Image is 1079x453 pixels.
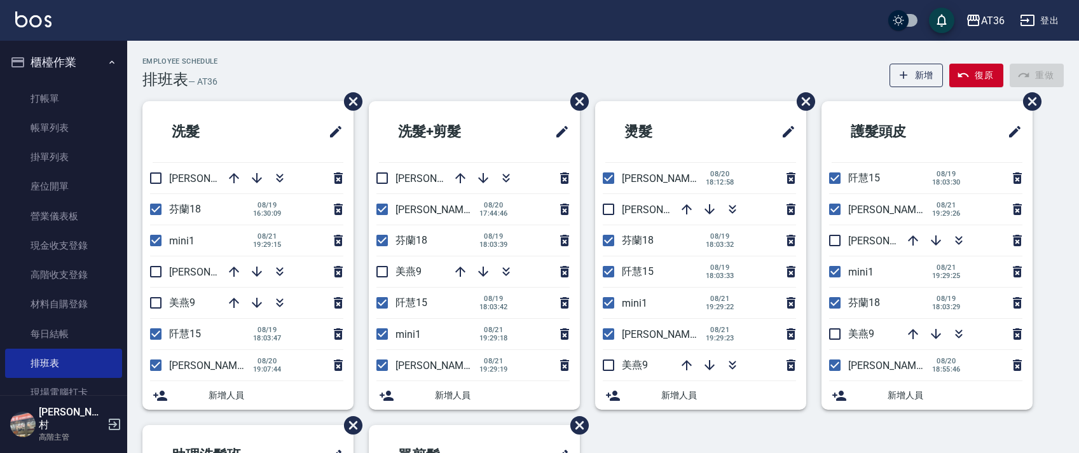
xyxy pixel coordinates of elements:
[395,296,427,309] span: 阡慧15
[169,328,201,340] span: 阡慧15
[5,319,122,349] a: 每日結帳
[253,209,282,218] span: 16:30:09
[5,202,122,231] a: 營業儀表板
[961,8,1010,34] button: AT36
[706,303,734,311] span: 19:29:22
[706,170,734,178] span: 08/20
[253,232,282,240] span: 08/21
[706,240,734,249] span: 18:03:32
[622,328,704,340] span: [PERSON_NAME]6
[622,204,710,216] span: [PERSON_NAME]11
[39,431,104,443] p: 高階主管
[169,266,251,278] span: [PERSON_NAME]6
[706,326,734,334] span: 08/21
[622,172,710,185] span: [PERSON_NAME]16
[787,83,817,120] span: 刪除班表
[1015,9,1064,32] button: 登出
[479,201,508,209] span: 08/20
[479,326,508,334] span: 08/21
[5,231,122,260] a: 現金收支登錄
[932,357,961,365] span: 08/20
[169,359,257,372] span: [PERSON_NAME]16
[169,235,195,247] span: mini1
[5,289,122,319] a: 材料自購登錄
[848,266,874,278] span: mini1
[706,272,734,280] span: 18:03:33
[320,116,343,147] span: 修改班表的標題
[395,328,421,340] span: mini1
[547,116,570,147] span: 修改班表的標題
[848,172,880,184] span: 阡慧15
[932,178,961,186] span: 18:03:30
[706,263,734,272] span: 08/19
[605,109,722,155] h2: 燙髮
[848,359,936,372] span: [PERSON_NAME]16
[706,232,734,240] span: 08/19
[848,328,874,340] span: 美燕9
[379,109,513,155] h2: 洗髮+剪髮
[369,381,580,410] div: 新增人員
[932,365,961,373] span: 18:55:46
[253,201,282,209] span: 08/19
[773,116,796,147] span: 修改班表的標題
[479,232,508,240] span: 08/19
[5,260,122,289] a: 高階收支登錄
[142,381,354,410] div: 新增人員
[334,407,364,444] span: 刪除班表
[10,412,36,437] img: Person
[142,71,188,88] h3: 排班表
[395,359,478,372] span: [PERSON_NAME]6
[661,389,796,402] span: 新增人員
[622,297,647,309] span: mini1
[949,64,1003,87] button: 復原
[169,172,257,185] span: [PERSON_NAME]11
[706,334,734,342] span: 19:29:23
[932,201,961,209] span: 08/21
[253,334,282,342] span: 18:03:47
[142,57,218,66] h2: Employee Schedule
[706,295,734,303] span: 08/21
[209,389,343,402] span: 新增人員
[5,46,122,79] button: 櫃檯作業
[39,406,104,431] h5: [PERSON_NAME]村
[5,84,122,113] a: 打帳單
[595,381,806,410] div: 新增人員
[479,365,508,373] span: 19:29:19
[888,389,1022,402] span: 新增人員
[981,13,1005,29] div: AT36
[561,83,591,120] span: 刪除班表
[832,109,963,155] h2: 護髮頭皮
[395,172,483,185] span: [PERSON_NAME]11
[395,265,422,277] span: 美燕9
[395,204,483,216] span: [PERSON_NAME]16
[848,235,936,247] span: [PERSON_NAME]11
[622,234,654,246] span: 芬蘭18
[479,209,508,218] span: 17:44:46
[395,234,427,246] span: 芬蘭18
[5,378,122,407] a: 現場電腦打卡
[15,11,52,27] img: Logo
[932,272,961,280] span: 19:29:25
[932,263,961,272] span: 08/21
[1000,116,1022,147] span: 修改班表的標題
[5,143,122,172] a: 掛單列表
[821,381,1033,410] div: 新增人員
[848,204,930,216] span: [PERSON_NAME]6
[848,296,880,309] span: 芬蘭18
[932,209,961,218] span: 19:29:26
[890,64,944,87] button: 新增
[479,334,508,342] span: 19:29:18
[479,295,508,303] span: 08/19
[253,326,282,334] span: 08/19
[5,349,122,378] a: 排班表
[561,407,591,444] span: 刪除班表
[5,113,122,143] a: 帳單列表
[1014,83,1043,120] span: 刪除班表
[188,75,217,88] h6: — AT36
[5,172,122,201] a: 座位開單
[479,303,508,311] span: 18:03:42
[622,265,654,277] span: 阡慧15
[169,296,195,309] span: 美燕9
[932,170,961,178] span: 08/19
[479,357,508,365] span: 08/21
